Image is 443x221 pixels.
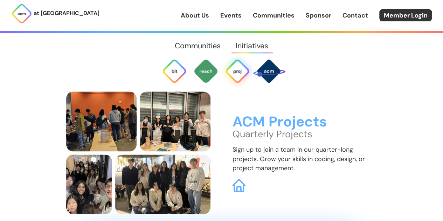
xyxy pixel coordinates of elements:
[233,130,377,139] p: Quarterly Projects
[306,11,331,20] a: Sponsor
[66,154,112,214] img: a team hangs out at a social to take a break from their project
[11,3,32,24] img: ACM Logo
[228,33,276,58] a: Initiatives
[162,58,187,84] img: Bit Byte
[233,145,377,172] p: Sign up to join a team in our quarter-long projects. Grow your skills in coding, design, or proje...
[34,9,99,18] p: at [GEOGRAPHIC_DATA]
[342,11,368,20] a: Contact
[66,91,137,151] img: members check out projects at project showcase
[167,33,228,58] a: Communities
[181,11,209,20] a: About Us
[220,11,242,20] a: Events
[115,154,210,214] img: a project team
[252,54,285,88] img: SPACE
[193,58,219,84] img: ACM Outreach
[232,179,245,192] img: ACM Projects Website
[233,114,377,130] h3: ACM Projects
[11,3,99,24] a: at [GEOGRAPHIC_DATA]
[225,58,250,84] img: ACM Projects
[253,11,295,20] a: Communities
[140,91,210,151] img: a project team makes diamond signs with their hands at project showcase, celebrating the completi...
[379,9,432,21] a: Member Login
